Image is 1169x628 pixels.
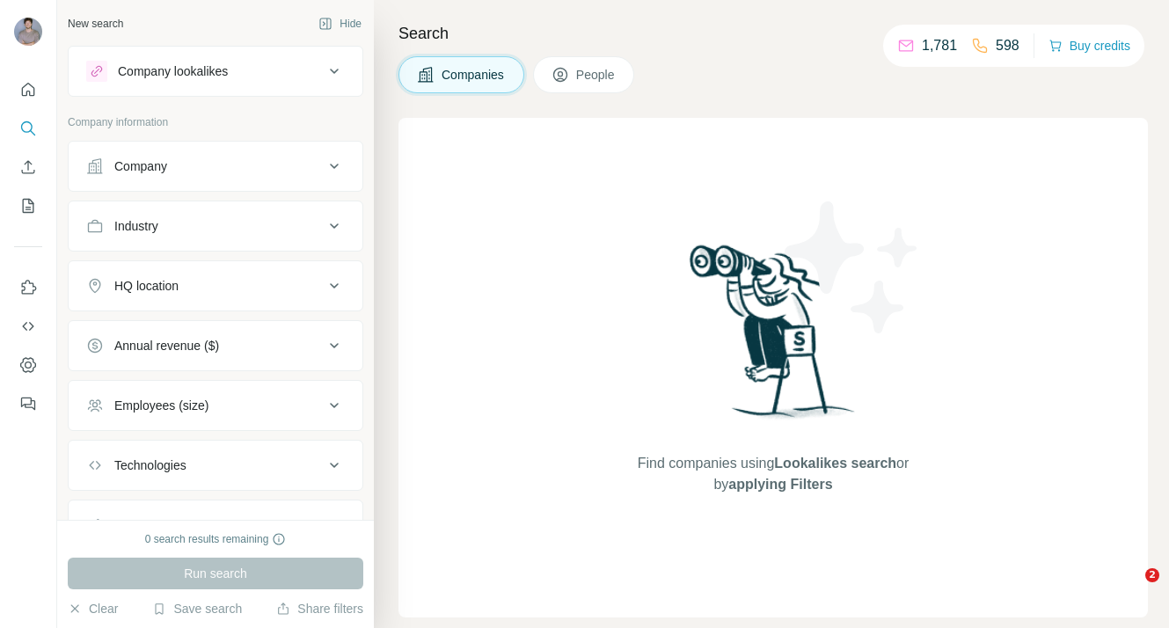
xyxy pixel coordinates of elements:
[114,217,158,235] div: Industry
[276,600,363,617] button: Share filters
[69,384,362,427] button: Employees (size)
[69,325,362,367] button: Annual revenue ($)
[69,444,362,486] button: Technologies
[68,600,118,617] button: Clear
[576,66,617,84] span: People
[14,272,42,303] button: Use Surfe on LinkedIn
[442,66,506,84] span: Companies
[682,240,865,436] img: Surfe Illustration - Woman searching with binoculars
[996,35,1019,56] p: 598
[14,190,42,222] button: My lists
[114,157,167,175] div: Company
[69,145,362,187] button: Company
[152,600,242,617] button: Save search
[14,310,42,342] button: Use Surfe API
[145,531,287,547] div: 0 search results remaining
[68,114,363,130] p: Company information
[773,188,932,347] img: Surfe Illustration - Stars
[1145,568,1159,582] span: 2
[922,35,957,56] p: 1,781
[774,456,896,471] span: Lookalikes search
[306,11,374,37] button: Hide
[14,74,42,106] button: Quick start
[1048,33,1130,58] button: Buy credits
[728,477,832,492] span: applying Filters
[114,337,219,354] div: Annual revenue ($)
[68,16,123,32] div: New search
[14,388,42,420] button: Feedback
[118,62,228,80] div: Company lookalikes
[69,50,362,92] button: Company lookalikes
[69,205,362,247] button: Industry
[398,21,1148,46] h4: Search
[114,397,208,414] div: Employees (size)
[14,151,42,183] button: Enrich CSV
[14,113,42,144] button: Search
[69,504,362,546] button: Keywords
[114,456,186,474] div: Technologies
[114,516,168,534] div: Keywords
[632,453,914,495] span: Find companies using or by
[14,18,42,46] img: Avatar
[1109,568,1151,610] iframe: Intercom live chat
[69,265,362,307] button: HQ location
[114,277,179,295] div: HQ location
[14,349,42,381] button: Dashboard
